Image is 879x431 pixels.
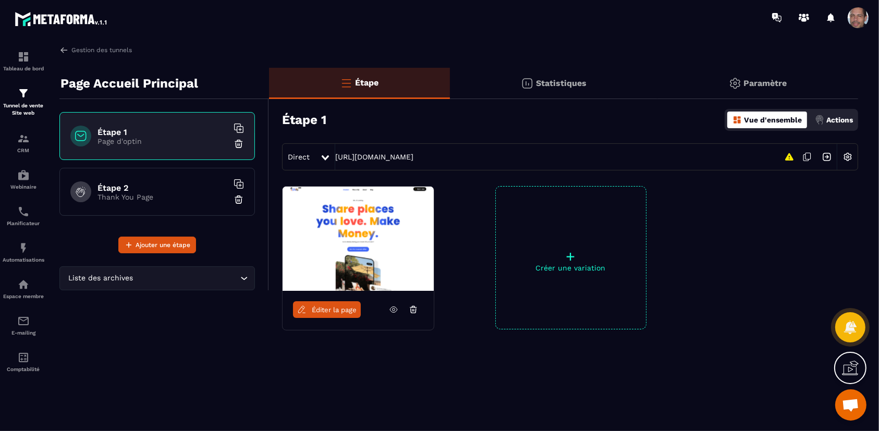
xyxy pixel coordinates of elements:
[835,389,866,421] div: Ouvrir le chat
[59,45,69,55] img: arrow
[59,266,255,290] div: Search for option
[3,79,44,125] a: formationformationTunnel de vente Site web
[335,153,413,161] a: [URL][DOMAIN_NAME]
[97,183,228,193] h6: Étape 2
[60,73,198,94] p: Page Accueil Principal
[17,351,30,364] img: accountant
[3,343,44,380] a: accountantaccountantComptabilité
[3,66,44,71] p: Tableau de bord
[59,45,132,55] a: Gestion des tunnels
[17,87,30,100] img: formation
[817,147,837,167] img: arrow-next.bcc2205e.svg
[17,242,30,254] img: automations
[97,137,228,145] p: Page d'optin
[288,153,310,161] span: Direct
[521,77,533,90] img: stats.20deebd0.svg
[17,315,30,327] img: email
[234,139,244,149] img: trash
[3,366,44,372] p: Comptabilité
[3,293,44,299] p: Espace membre
[282,113,326,127] h3: Étape 1
[312,306,357,314] span: Éditer la page
[293,301,361,318] a: Éditer la page
[3,147,44,153] p: CRM
[15,9,108,28] img: logo
[744,116,802,124] p: Vue d'ensemble
[838,147,858,167] img: setting-w.858f3a88.svg
[355,78,379,88] p: Étape
[3,257,44,263] p: Automatisations
[3,270,44,307] a: automationsautomationsEspace membre
[234,194,244,205] img: trash
[744,78,787,88] p: Paramètre
[118,237,196,253] button: Ajouter une étape
[136,240,190,250] span: Ajouter une étape
[136,273,238,284] input: Search for option
[496,264,646,272] p: Créer une variation
[3,184,44,190] p: Webinaire
[815,115,824,125] img: actions.d6e523a2.png
[729,77,741,90] img: setting-gr.5f69749f.svg
[97,127,228,137] h6: Étape 1
[3,161,44,198] a: automationsautomationsWebinaire
[17,132,30,145] img: formation
[3,125,44,161] a: formationformationCRM
[283,187,434,291] img: image
[17,51,30,63] img: formation
[17,278,30,291] img: automations
[826,116,853,124] p: Actions
[3,234,44,270] a: automationsautomationsAutomatisations
[3,220,44,226] p: Planificateur
[97,193,228,201] p: Thank You Page
[3,307,44,343] a: emailemailE-mailing
[66,273,136,284] span: Liste des archives
[3,330,44,336] p: E-mailing
[536,78,587,88] p: Statistiques
[3,43,44,79] a: formationformationTableau de bord
[733,115,742,125] img: dashboard-orange.40269519.svg
[496,249,646,264] p: +
[3,198,44,234] a: schedulerschedulerPlanificateur
[17,169,30,181] img: automations
[17,205,30,218] img: scheduler
[3,102,44,117] p: Tunnel de vente Site web
[340,77,352,89] img: bars-o.4a397970.svg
